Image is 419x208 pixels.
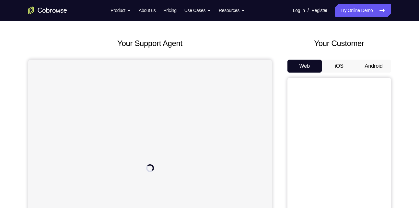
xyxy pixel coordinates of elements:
a: Log In [293,4,305,17]
button: Web [287,60,322,73]
a: About us [139,4,156,17]
h2: Your Support Agent [28,38,272,49]
button: Use Cases [184,4,211,17]
a: Register [311,4,327,17]
h2: Your Customer [287,38,391,49]
a: Try Online Demo [335,4,391,17]
button: iOS [322,60,356,73]
button: Product [111,4,131,17]
span: / [308,6,309,14]
button: Resources [219,4,245,17]
button: Android [356,60,391,73]
a: Pricing [163,4,176,17]
a: Go to the home page [28,6,67,14]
